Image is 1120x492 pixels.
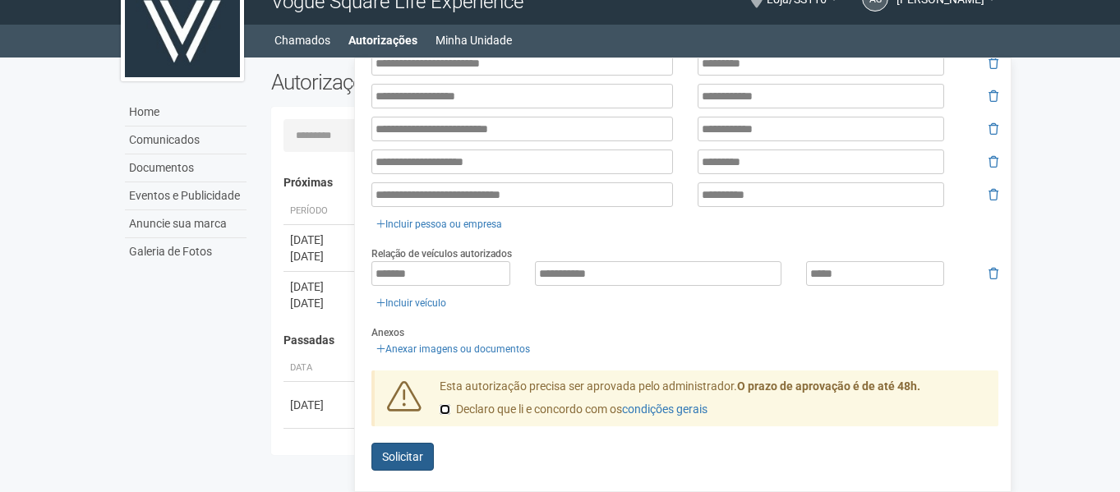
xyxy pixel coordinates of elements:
[371,246,512,261] label: Relação de veículos autorizados
[440,402,707,418] label: Declaro que li e concordo com os
[125,238,247,265] a: Galeria de Fotos
[989,189,998,200] i: Remover
[989,123,998,135] i: Remover
[348,29,417,52] a: Autorizações
[427,379,999,426] div: Esta autorização precisa ser aprovada pelo administrador.
[125,154,247,182] a: Documentos
[382,450,423,463] span: Solicitar
[989,156,998,168] i: Remover
[989,57,998,69] i: Remover
[371,340,535,358] a: Anexar imagens ou documentos
[371,294,451,312] a: Incluir veículo
[989,268,998,279] i: Remover
[436,29,512,52] a: Minha Unidade
[290,248,351,264] div: [DATE]
[283,355,357,382] th: Data
[622,402,707,416] a: condições gerais
[371,325,404,340] label: Anexos
[290,295,351,311] div: [DATE]
[125,99,247,126] a: Home
[125,182,247,210] a: Eventos e Publicidade
[290,278,351,295] div: [DATE]
[274,29,330,52] a: Chamados
[371,443,434,471] button: Solicitar
[989,90,998,102] i: Remover
[371,215,507,233] a: Incluir pessoa ou empresa
[283,177,988,189] h4: Próximas
[283,334,988,347] h4: Passadas
[290,232,351,248] div: [DATE]
[125,126,247,154] a: Comunicados
[440,404,450,415] input: Declaro que li e concordo com oscondições gerais
[737,379,920,393] strong: O prazo de aprovação é de até 48h.
[125,210,247,238] a: Anuncie sua marca
[290,397,351,413] div: [DATE]
[271,70,623,94] h2: Autorizações
[283,198,357,225] th: Período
